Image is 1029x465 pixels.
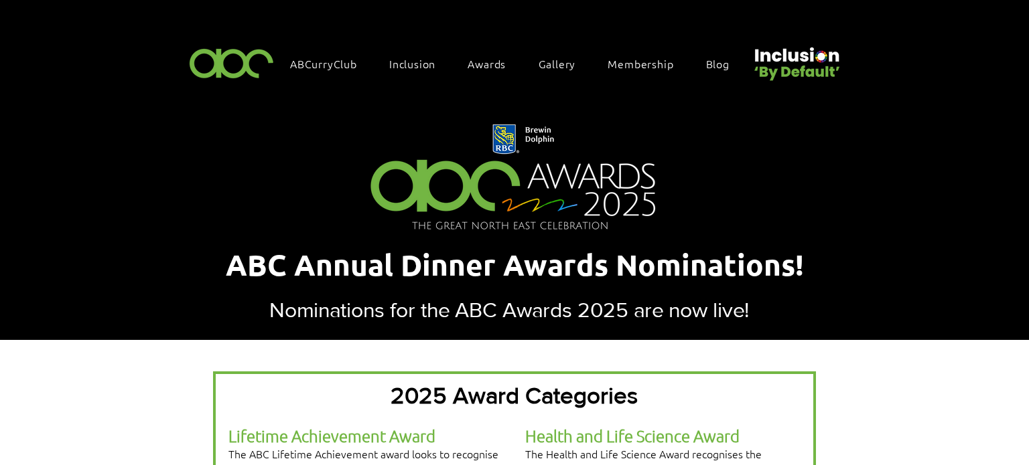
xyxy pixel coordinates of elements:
[461,50,526,78] div: Awards
[601,50,693,78] a: Membership
[706,56,730,71] span: Blog
[290,56,357,71] span: ABCurryClub
[226,246,804,283] span: ABC Annual Dinner Awards Nominations!
[186,43,278,82] img: ABC-Logo-Blank-Background-01-01-2.png
[353,106,675,251] img: Northern Insights Double Pager Apr 2025.png
[283,50,377,78] a: ABCurryClub
[699,50,750,78] a: Blog
[539,56,576,71] span: Gallery
[608,56,673,71] span: Membership
[389,56,435,71] span: Inclusion
[750,36,842,82] img: Untitled design (22).png
[228,426,435,446] span: Lifetime Achievement Award
[283,50,750,78] nav: Site
[525,426,740,446] span: Health and Life Science Award
[532,50,596,78] a: Gallery
[383,50,456,78] div: Inclusion
[269,298,749,321] span: Nominations for the ABC Awards 2025 are now live!
[468,56,506,71] span: Awards
[391,383,638,408] span: 2025 Award Categories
